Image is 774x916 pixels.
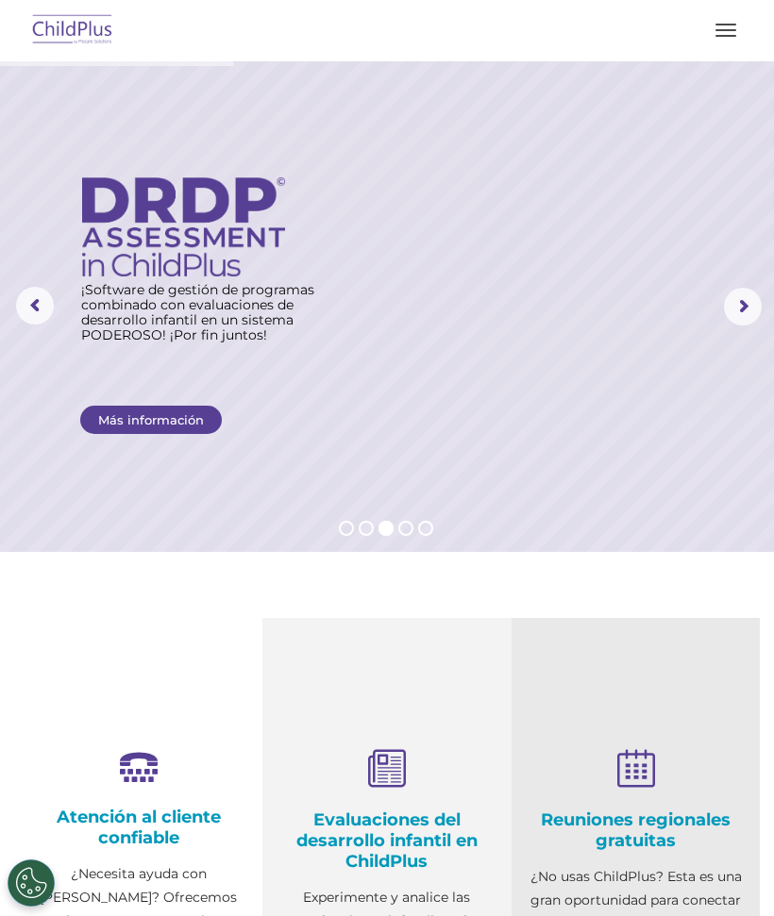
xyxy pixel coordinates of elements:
button: Configuración de cookies [8,859,55,907]
font: ¡Software de gestión de programas combinado con evaluaciones de desarrollo infantil en un sistema... [81,281,314,343]
img: ChildPlus de Procare Solutions [28,8,117,53]
font: Más información [98,412,204,427]
a: Más información [80,406,222,434]
font: Reuniones regionales gratuitas [541,809,731,851]
font: Atención al cliente confiable [57,807,221,848]
font: Evaluaciones del desarrollo infantil en ChildPlus [296,809,478,872]
img: Evaluación del DRDP en ChildPlus [82,177,285,276]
